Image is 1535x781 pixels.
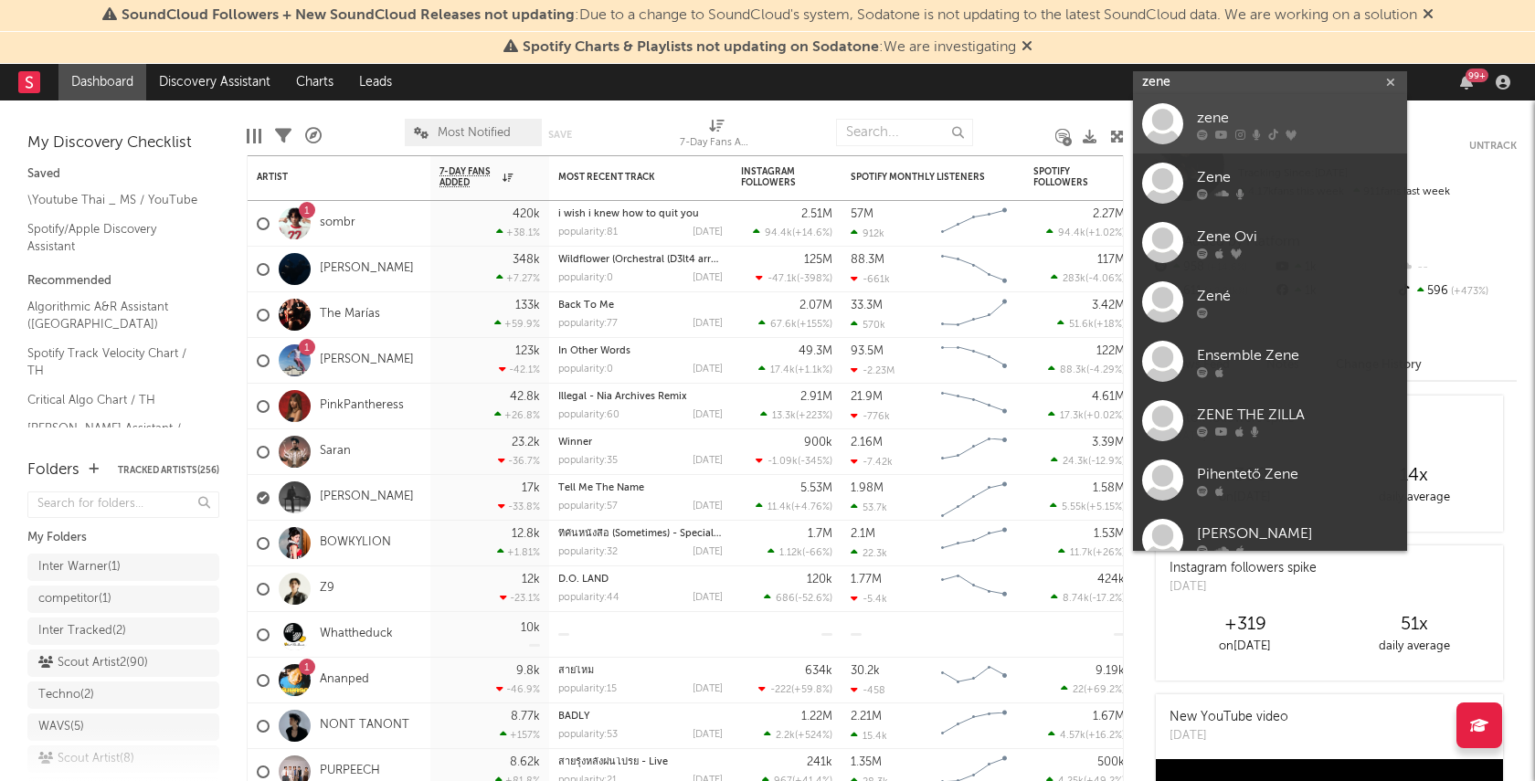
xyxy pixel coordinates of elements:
div: -661k [851,273,890,285]
div: My Discovery Checklist [27,132,219,154]
div: ( ) [753,227,832,238]
svg: Chart title [933,292,1015,338]
span: 94.4k [1058,228,1085,238]
div: [DATE] [693,730,723,740]
span: 13.3k [772,411,796,421]
div: 15.4k [851,730,887,742]
div: 1.67M [1093,711,1125,723]
div: ( ) [1051,592,1125,604]
div: ( ) [758,683,832,695]
div: 500k [1097,756,1125,768]
div: Back To Me [558,301,723,311]
div: สายรุ้งหลังฝนโปรย - Live [558,757,723,767]
div: -2.23M [851,364,895,376]
div: 3.39M [1092,437,1125,449]
span: +473 % [1448,287,1488,297]
svg: Chart title [933,658,1015,703]
div: -7.42k [851,456,893,468]
a: \Youtube Thai _ MS / YouTube [27,190,201,210]
span: 686 [776,594,795,604]
svg: Chart title [933,566,1015,612]
div: Spotify Monthly Listeners [851,172,988,183]
div: New YouTube video [1170,708,1288,727]
a: Winner [558,438,592,448]
span: 17.4k [770,365,795,375]
a: Leads [346,64,405,100]
div: 2.1M [851,528,875,540]
div: +7.27 % [496,272,540,284]
a: Scout Artist2(90) [27,649,219,677]
div: +157 % [500,729,540,741]
input: Search... [836,119,973,146]
div: Scout Artist ( 8 ) [38,748,134,770]
div: -458 [851,684,885,696]
div: ( ) [1051,455,1125,467]
span: +69.2 % [1086,685,1122,695]
div: [DATE] [693,501,723,512]
a: [PERSON_NAME] [320,261,414,277]
a: NONT TANONT [320,718,409,734]
span: +26 % [1096,548,1122,558]
div: [DATE] [693,547,723,557]
div: 7-Day Fans Added (7-Day Fans Added) [680,132,753,154]
div: +319 [1160,614,1329,636]
span: 51.6k [1069,320,1094,330]
svg: Chart title [933,429,1015,475]
div: [DATE] [693,593,723,603]
span: +14.6 % [795,228,830,238]
span: 5.55k [1062,502,1086,512]
input: Search for folders... [27,491,219,518]
a: Whattheduck [320,627,393,642]
a: WAVS(5) [27,713,219,741]
div: ( ) [758,364,832,375]
div: 122M [1096,345,1125,357]
span: -47.1k [767,274,797,284]
div: [DATE] [693,319,723,329]
div: [DATE] [1170,727,1288,745]
span: 11.4k [767,502,791,512]
div: 2.07M [799,300,832,311]
a: Illegal - Nia Archives Remix [558,392,687,402]
div: +1.81 % [497,546,540,558]
div: Wildflower (Orchestral (D3lt4 arrang.) [558,255,723,265]
div: Instagram followers spike [1170,559,1317,578]
svg: Chart title [933,384,1015,429]
button: 99+ [1460,75,1473,90]
span: -222 [770,685,791,695]
div: [PERSON_NAME] [1197,522,1398,544]
a: BADLY [558,712,589,722]
a: Z9 [320,581,334,596]
div: Most Recent Track [558,172,695,183]
span: 283k [1063,274,1085,284]
div: 8.62k [510,756,540,768]
div: 17k [522,482,540,494]
span: -1.09k [767,457,798,467]
div: Zené [1197,285,1398,307]
div: 123k [515,345,540,357]
div: 2.51M [801,208,832,220]
div: ( ) [1051,272,1125,284]
span: -52.6 % [798,594,830,604]
div: 1.58M [1093,482,1125,494]
div: -- [1395,256,1517,280]
svg: Chart title [933,247,1015,292]
span: 67.6k [770,320,797,330]
a: ที่คั่นหนังสือ (Sometimes) - Special Version [558,529,752,539]
div: 2.91M [800,391,832,403]
button: Tracked Artists(256) [118,466,219,475]
a: Ensemble Zene [1133,332,1407,391]
div: Edit Columns [247,110,261,163]
div: [DATE] [693,273,723,283]
span: 88.3k [1060,365,1086,375]
a: Scout Artist(8) [27,745,219,773]
div: popularity: 81 [558,227,618,237]
span: 7-Day Fans Added [439,166,498,188]
div: popularity: 32 [558,547,618,557]
div: 125M [804,254,832,266]
a: ZENE THE ZILLA [1133,391,1407,450]
button: Untrack [1469,137,1517,155]
div: -23.1 % [500,592,540,604]
div: My Folders [27,527,219,549]
a: Inter Warner(1) [27,554,219,581]
div: Scout Artist2 ( 90 ) [38,652,148,674]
